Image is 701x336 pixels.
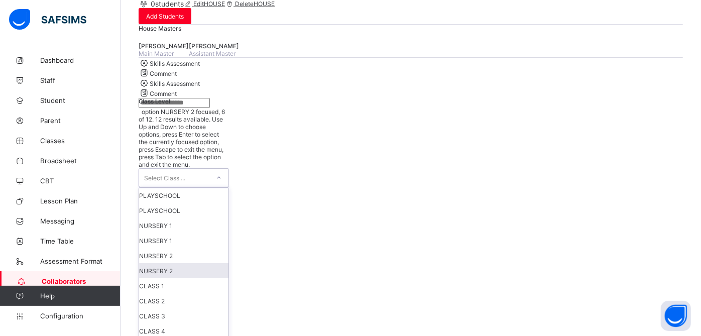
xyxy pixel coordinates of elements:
[150,60,200,67] span: Skills Assessment
[139,233,228,248] div: NURSERY 1
[139,278,228,293] div: CLASS 1
[146,13,184,20] span: Add Students
[139,42,189,50] span: [PERSON_NAME]
[42,277,121,285] span: Collaborators
[139,25,181,32] span: House Masters
[40,117,121,125] span: Parent
[139,263,228,278] div: NURSERY 2
[139,188,228,203] div: PLAYSCHOOL
[9,9,86,30] img: safsims
[40,56,121,64] span: Dashboard
[189,50,236,57] span: Assistant Master
[150,90,177,97] span: Comment
[139,98,170,105] span: Class Level
[139,108,225,168] span: option NURSERY 2 focused, 6 of 12. 12 results available. Use Up and Down to choose options, press...
[40,217,121,225] span: Messaging
[189,42,239,50] span: [PERSON_NAME]
[40,177,121,185] span: CBT
[661,301,691,331] button: Open asap
[40,312,120,320] span: Configuration
[139,308,228,323] div: CLASS 3
[40,197,121,205] span: Lesson Plan
[40,137,121,145] span: Classes
[150,70,177,77] span: Comment
[139,50,174,57] span: Main Master
[40,237,121,245] span: Time Table
[139,203,228,218] div: PLAYSCHOOL
[40,292,120,300] span: Help
[40,257,121,265] span: Assessment Format
[40,76,121,84] span: Staff
[139,248,228,263] div: NURSERY 2
[40,157,121,165] span: Broadsheet
[150,80,200,87] span: Skills Assessment
[144,168,185,187] div: Select Class ...
[139,218,228,233] div: NURSERY 1
[139,293,228,308] div: CLASS 2
[40,96,121,104] span: Student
